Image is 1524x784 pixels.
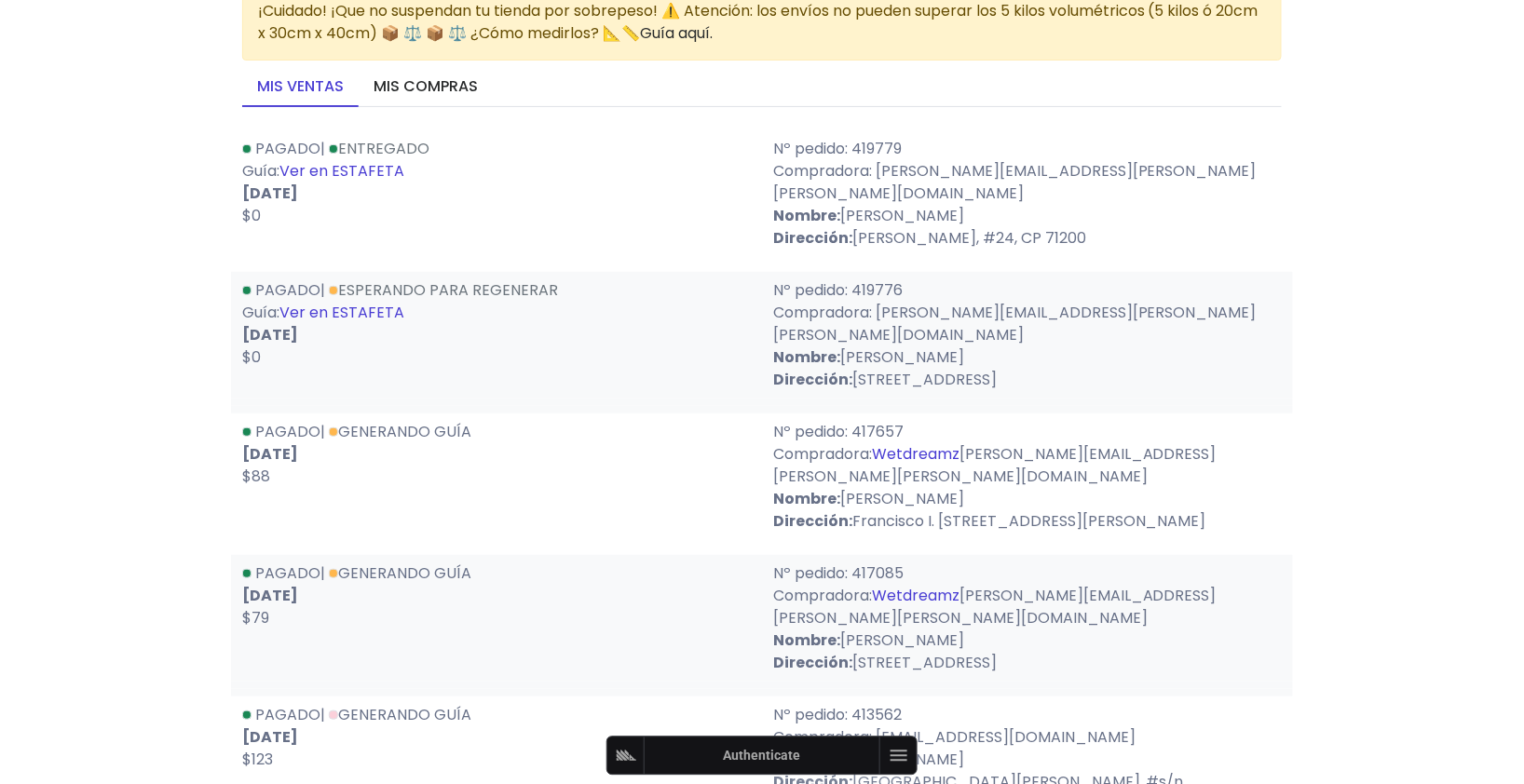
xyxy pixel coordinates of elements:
[773,346,1282,369] p: [PERSON_NAME]
[329,279,558,301] a: Esperando para regenerar
[329,138,429,159] a: Entregado
[773,302,1282,346] p: Compradora: [PERSON_NAME][EMAIL_ADDRESS][PERSON_NAME][PERSON_NAME][DOMAIN_NAME]
[242,749,273,770] span: $123
[773,279,1282,302] p: Nº pedido: 419776
[872,443,959,465] a: Wetdreamz
[872,585,959,606] a: Wetdreamz
[242,182,751,205] p: [DATE]
[325,704,471,725] span: Generando guía
[231,562,762,674] div: |
[773,585,1282,629] p: Compradora: [PERSON_NAME][EMAIL_ADDRESS][PERSON_NAME][PERSON_NAME][DOMAIN_NAME]
[359,68,493,107] a: Mis compras
[255,704,320,725] span: Pagado
[773,227,852,249] strong: Dirección:
[242,466,270,487] span: $88
[773,205,840,226] strong: Nombre:
[255,138,320,159] span: Pagado
[773,443,1282,488] p: Compradora: [PERSON_NAME][EMAIL_ADDRESS][PERSON_NAME][PERSON_NAME][DOMAIN_NAME]
[242,585,751,607] p: [DATE]
[773,369,852,390] strong: Dirección:
[231,421,762,533] div: |
[242,346,261,368] span: $0
[773,205,1282,227] p: [PERSON_NAME]
[255,279,320,301] span: Pagado
[773,510,852,532] strong: Dirección:
[242,324,751,346] p: [DATE]
[255,421,320,442] span: Pagado
[773,488,840,509] strong: Nombre:
[242,607,269,629] span: $79
[773,488,1282,510] p: [PERSON_NAME]
[279,302,404,323] a: Ver en ESTAFETA
[242,68,359,107] a: Mis ventas
[640,22,713,44] a: Guía aquí.
[279,160,404,182] a: Ver en ESTAFETA
[773,629,840,651] strong: Nombre:
[231,279,762,391] div: | Guía:
[773,346,840,368] strong: Nombre:
[325,421,471,442] span: Generando guía
[773,749,1282,771] p: [PERSON_NAME]
[773,629,1282,652] p: [PERSON_NAME]
[255,562,320,584] span: Pagado
[773,421,1282,443] p: Nº pedido: 417657
[773,138,1282,160] p: Nº pedido: 419779
[773,510,1282,533] p: Francisco I. [STREET_ADDRESS][PERSON_NAME]
[325,562,471,584] span: Generando guía
[773,652,852,673] strong: Dirección:
[773,562,1282,585] p: Nº pedido: 417085
[773,369,1282,391] p: [STREET_ADDRESS]
[242,443,751,466] p: [DATE]
[773,227,1282,250] p: [PERSON_NAME], #24, CP 71200
[231,138,762,250] div: | Guía:
[242,205,261,226] span: $0
[242,726,751,749] p: [DATE]
[773,726,1282,749] p: Compradora: [EMAIL_ADDRESS][DOMAIN_NAME]
[773,704,1282,726] p: Nº pedido: 413562
[773,652,1282,674] p: [STREET_ADDRESS]
[773,160,1282,205] p: Compradora: [PERSON_NAME][EMAIL_ADDRESS][PERSON_NAME][PERSON_NAME][DOMAIN_NAME]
